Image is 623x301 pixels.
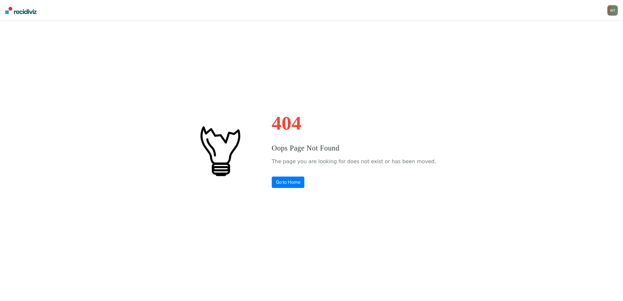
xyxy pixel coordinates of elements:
h1: 404 [272,113,436,133]
div: W T [607,5,618,16]
a: Go to Home [272,177,305,188]
h3: Oops Page Not Found [272,143,436,154]
img: Recidiviz [5,7,36,14]
img: # [187,118,252,183]
p: The page you are looking for does not exist or has been moved. [272,157,436,166]
button: WT [607,5,618,16]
